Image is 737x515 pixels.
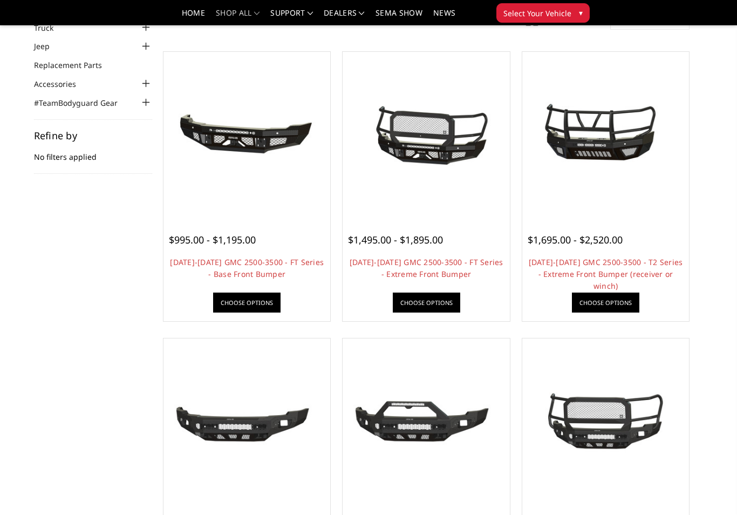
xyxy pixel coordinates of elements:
[350,257,503,279] a: [DATE]-[DATE] GMC 2500-3500 - FT Series - Extreme Front Bumper
[216,9,260,25] a: shop all
[572,293,639,313] a: Choose Options
[34,59,115,71] a: Replacement Parts
[270,9,313,25] a: Support
[34,78,90,90] a: Accessories
[348,233,443,246] span: $1,495.00 - $1,895.00
[525,341,686,503] a: 2024-2025 GMC 2500-3500 - Freedom Series - Extreme Front Bumper 2024-2025 GMC 2500-3500 - Freedom...
[34,40,63,52] a: Jeep
[166,341,327,503] a: 2024-2025 GMC 2500-3500 - Freedom Series - Base Front Bumper (non-winch) 2024-2025 GMC 2500-3500 ...
[34,97,131,109] a: #TeamBodyguard Gear
[166,55,327,216] a: 2024-2025 GMC 2500-3500 - FT Series - Base Front Bumper 2024-2025 GMC 2500-3500 - FT Series - Bas...
[34,131,153,140] h5: Refine by
[376,9,422,25] a: SEMA Show
[345,341,507,503] a: 2024-2025 GMC 2500-3500 - Freedom Series - Sport Front Bumper (non-winch) 2024-2025 GMC 2500-3500...
[324,9,365,25] a: Dealers
[170,257,324,279] a: [DATE]-[DATE] GMC 2500-3500 - FT Series - Base Front Bumper
[213,293,281,313] a: Choose Options
[528,233,623,246] span: $1,695.00 - $2,520.00
[34,131,153,174] div: No filters applied
[496,3,590,23] button: Select Your Vehicle
[345,55,507,216] a: 2024-2026 GMC 2500-3500 - FT Series - Extreme Front Bumper 2024-2026 GMC 2500-3500 - FT Series - ...
[529,257,683,291] a: [DATE]-[DATE] GMC 2500-3500 - T2 Series - Extreme Front Bumper (receiver or winch)
[433,9,455,25] a: News
[393,293,460,313] a: Choose Options
[525,55,686,216] a: 2024-2026 GMC 2500-3500 - T2 Series - Extreme Front Bumper (receiver or winch) 2024-2026 GMC 2500...
[579,7,583,18] span: ▾
[182,9,205,25] a: Home
[503,8,571,19] span: Select Your Vehicle
[34,22,67,33] a: Truck
[169,233,256,246] span: $995.00 - $1,195.00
